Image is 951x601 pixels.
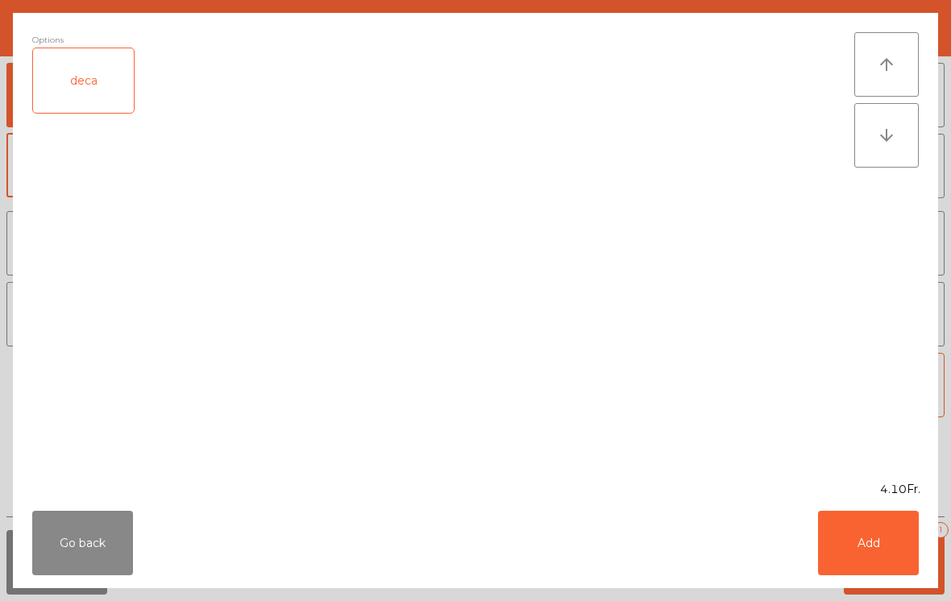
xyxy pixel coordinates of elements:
[13,481,938,498] div: 4.10Fr.
[32,511,133,575] button: Go back
[854,32,919,97] button: arrow_upward
[33,48,134,113] div: deca
[854,103,919,168] button: arrow_downward
[818,511,919,575] button: Add
[32,32,64,48] span: Options
[877,126,896,145] i: arrow_downward
[877,55,896,74] i: arrow_upward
